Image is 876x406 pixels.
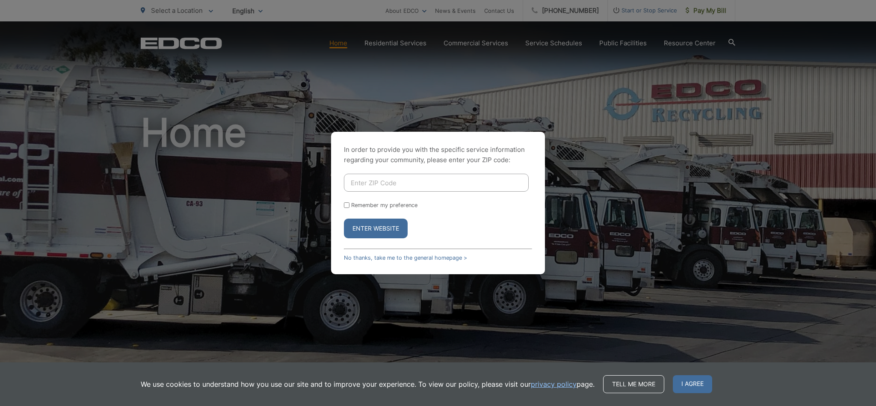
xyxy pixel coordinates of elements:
input: Enter ZIP Code [344,174,529,192]
p: We use cookies to understand how you use our site and to improve your experience. To view our pol... [141,379,595,389]
a: Tell me more [603,375,664,393]
span: I agree [673,375,712,393]
p: In order to provide you with the specific service information regarding your community, please en... [344,145,532,165]
a: privacy policy [531,379,577,389]
a: No thanks, take me to the general homepage > [344,255,467,261]
button: Enter Website [344,219,408,238]
label: Remember my preference [351,202,417,208]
